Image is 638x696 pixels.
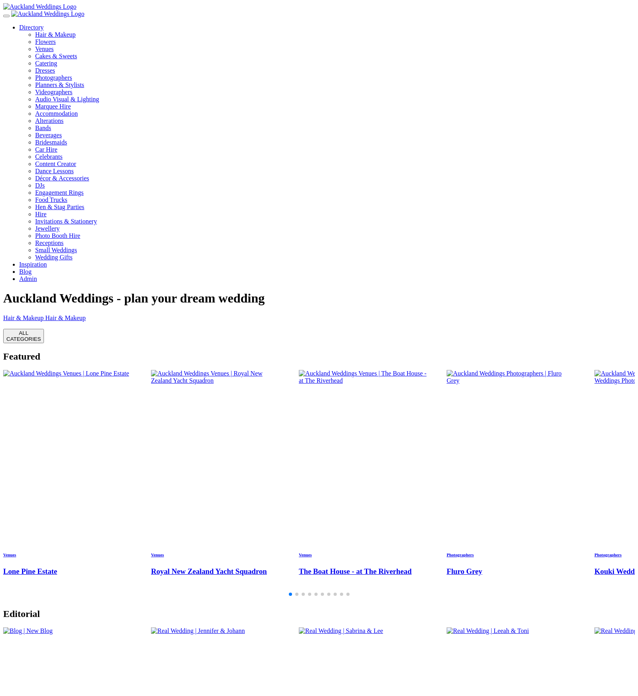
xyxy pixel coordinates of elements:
[35,153,62,160] a: Celebrants
[35,110,78,117] a: Accommodation
[151,627,245,635] img: Real Wedding | Jennifer & Johann
[3,351,635,362] h2: Featured
[447,552,575,557] h6: Photographers
[151,370,280,576] a: Auckland Weddings Venues | Royal New Zealand Yacht Squadron Venues Royal New Zealand Yacht Squadron
[299,370,427,601] swiper-slide: 3 / 29
[35,175,89,182] a: Décor & Accessories
[447,567,575,576] h3: Fluro Grey
[35,168,74,174] a: Dance Lessons
[3,314,635,322] swiper-slide: 1 / 12
[35,38,635,45] a: Flowers
[447,370,575,576] a: Auckland Weddings Photographers | Fluro Grey Photographers Fluro Grey
[3,370,132,576] a: Auckland Weddings Venues | Lone Pine Estate Venues Lone Pine Estate
[11,10,84,18] img: Auckland Weddings Logo
[35,232,80,239] a: Photo Booth Hire
[151,567,280,576] h3: Royal New Zealand Yacht Squadron
[35,67,635,74] a: Dresses
[35,103,635,110] a: Marquee Hire
[35,254,72,261] a: Wedding Gifts
[151,370,280,384] img: Auckland Weddings Venues | Royal New Zealand Yacht Squadron
[35,132,62,138] a: Beverages
[3,552,132,557] h6: Venues
[35,160,76,167] a: Content Creator
[35,53,635,60] a: Cakes & Sweets
[3,370,129,377] img: Auckland Weddings Venues | Lone Pine Estate
[3,15,10,17] button: Menu
[35,247,77,253] a: Small Weddings
[3,329,44,343] button: ALLCATEGORIES
[3,314,44,321] span: Hair & Makeup
[447,627,529,635] img: Real Wedding | Leeah & Toni
[35,125,51,131] a: Bands
[299,567,427,576] h3: The Boat House - at The Riverhead
[35,139,67,146] a: Bridesmaids
[151,370,280,601] swiper-slide: 2 / 29
[447,370,575,601] swiper-slide: 4 / 29
[35,182,45,189] a: DJs
[35,146,58,153] a: Car Hire
[35,204,84,210] a: Hen & Stag Parties
[3,567,132,576] h3: Lone Pine Estate
[3,314,635,322] a: Hair & Makeup Hair & Makeup
[3,609,635,619] h2: Editorial
[35,225,60,232] a: Jewellery
[45,314,85,321] span: Hair & Makeup
[35,218,97,225] a: Invitations & Stationery
[35,196,67,203] a: Food Trucks
[299,552,427,557] h6: Venues
[299,370,427,384] img: Auckland Weddings Venues | The Boat House - at The Riverhead
[35,211,46,217] a: Hire
[299,370,427,576] a: Auckland Weddings Venues | The Boat House - at The Riverhead Venues The Boat House - at The River...
[35,117,64,124] a: Alterations
[35,45,635,53] a: Venues
[3,3,76,10] img: Auckland Weddings Logo
[19,268,32,275] a: Blog
[35,89,635,96] a: Videographers
[151,552,280,557] h6: Venues
[3,370,132,601] swiper-slide: 1 / 29
[6,330,41,342] div: ALL CATEGORIES
[19,24,44,31] a: Directory
[35,239,64,246] a: Receptions
[35,189,83,196] a: Engagement Rings
[299,627,383,635] img: Real Wedding | Sabrina & Lee
[35,81,635,89] a: Planners & Stylists
[19,261,47,268] a: Inspiration
[35,74,635,81] a: Photographers
[3,291,635,306] h1: Auckland Weddings - plan your dream wedding
[35,96,635,103] a: Audio Visual & Lighting
[3,627,53,635] img: Blog | New Blog
[35,60,635,67] a: Catering
[447,370,575,384] img: Auckland Weddings Photographers | Fluro Grey
[19,275,37,282] a: Admin
[35,31,635,38] a: Hair & Makeup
